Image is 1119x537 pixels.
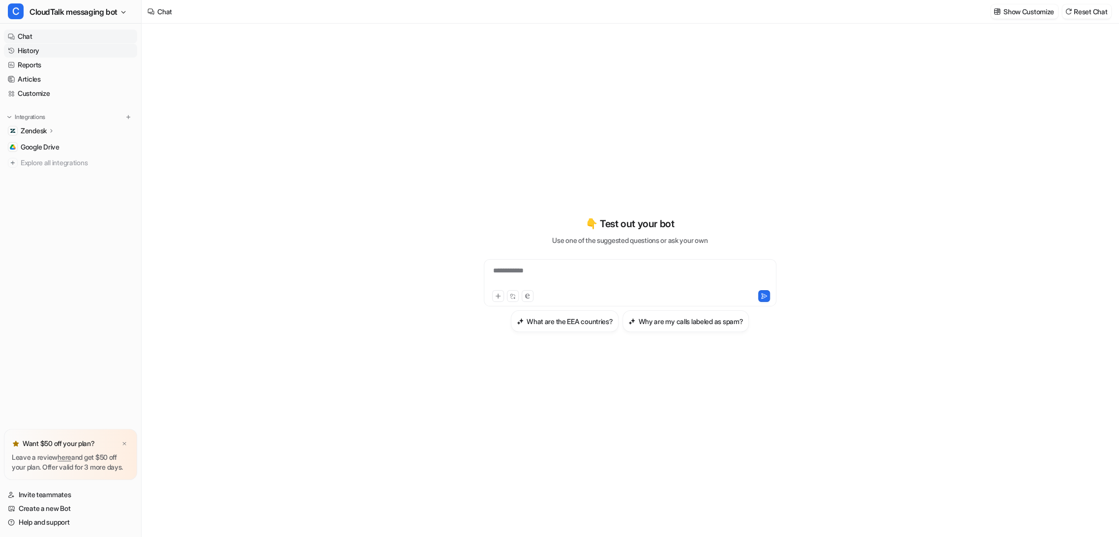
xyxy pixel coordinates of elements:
[4,87,137,100] a: Customize
[21,126,47,136] p: Zendesk
[4,140,137,154] a: Google DriveGoogle Drive
[552,235,707,245] p: Use one of the suggested questions or ask your own
[8,3,24,19] span: C
[4,488,137,502] a: Invite teammates
[4,502,137,515] a: Create a new Bot
[4,72,137,86] a: Articles
[125,114,132,120] img: menu_add.svg
[10,144,16,150] img: Google Drive
[15,113,45,121] p: Integrations
[29,5,118,19] span: CloudTalk messaging bot
[638,316,743,327] h3: Why are my calls labeled as spam?
[628,318,635,325] img: Why are my calls labeled as spam?
[157,6,172,17] div: Chat
[4,58,137,72] a: Reports
[121,441,127,447] img: x
[12,452,129,472] p: Leave a review and get $50 off your plan. Offer valid for 3 more days.
[6,114,13,120] img: expand menu
[527,316,613,327] h3: What are the EEA countries?
[21,142,59,152] span: Google Drive
[622,310,749,332] button: Why are my calls labeled as spam?Why are my calls labeled as spam?
[4,44,137,58] a: History
[1003,6,1054,17] p: Show Customize
[12,440,20,447] img: star
[10,128,16,134] img: Zendesk
[991,4,1058,19] button: Show Customize
[4,156,137,170] a: Explore all integrations
[511,310,618,332] button: What are the EEA countries?What are the EEA countries?
[517,318,524,325] img: What are the EEA countries?
[4,112,48,122] button: Integrations
[23,439,95,448] p: Want $50 off your plan?
[1065,8,1072,15] img: reset
[1062,4,1111,19] button: Reset Chat
[21,155,133,171] span: Explore all integrations
[58,453,71,461] a: here
[586,216,674,231] p: 👇 Test out your bot
[994,8,1001,15] img: customize
[8,158,18,168] img: explore all integrations
[4,30,137,43] a: Chat
[4,515,137,529] a: Help and support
